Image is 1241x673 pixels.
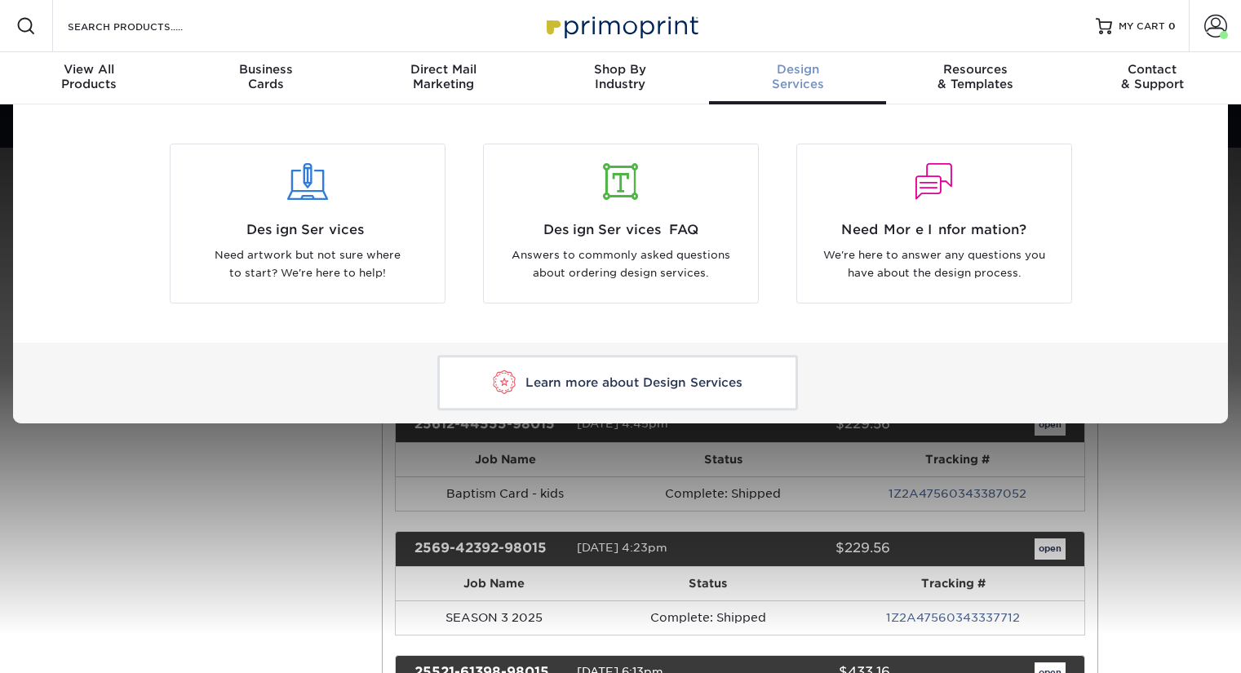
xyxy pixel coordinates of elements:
[809,246,1059,283] p: We're here to answer any questions you have about the design process.
[177,62,354,77] span: Business
[496,246,746,283] p: Answers to commonly asked questions about ordering design services.
[183,246,432,283] p: Need artwork but not sure where to start? We're here to help!
[183,220,432,240] span: Design Services
[886,62,1063,91] div: & Templates
[709,52,886,104] a: DesignServices
[355,62,532,91] div: Marketing
[709,62,886,77] span: Design
[790,144,1079,303] a: Need More Information? We're here to answer any questions you have about the design process.
[177,62,354,91] div: Cards
[532,62,709,91] div: Industry
[886,52,1063,104] a: Resources& Templates
[1064,52,1241,104] a: Contact& Support
[1119,20,1165,33] span: MY CART
[355,52,532,104] a: Direct MailMarketing
[355,62,532,77] span: Direct Mail
[532,52,709,104] a: Shop ByIndustry
[177,52,354,104] a: BusinessCards
[709,62,886,91] div: Services
[539,8,702,43] img: Primoprint
[163,144,452,303] a: Design Services Need artwork but not sure where to start? We're here to help!
[809,220,1059,240] span: Need More Information?
[496,220,746,240] span: Design Services FAQ
[1064,62,1241,77] span: Contact
[1168,20,1176,32] span: 0
[886,62,1063,77] span: Resources
[532,62,709,77] span: Shop By
[1064,62,1241,91] div: & Support
[437,356,798,410] a: Learn more about Design Services
[525,375,742,390] span: Learn more about Design Services
[66,16,225,36] input: SEARCH PRODUCTS.....
[476,144,765,303] a: Design Services FAQ Answers to commonly asked questions about ordering design services.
